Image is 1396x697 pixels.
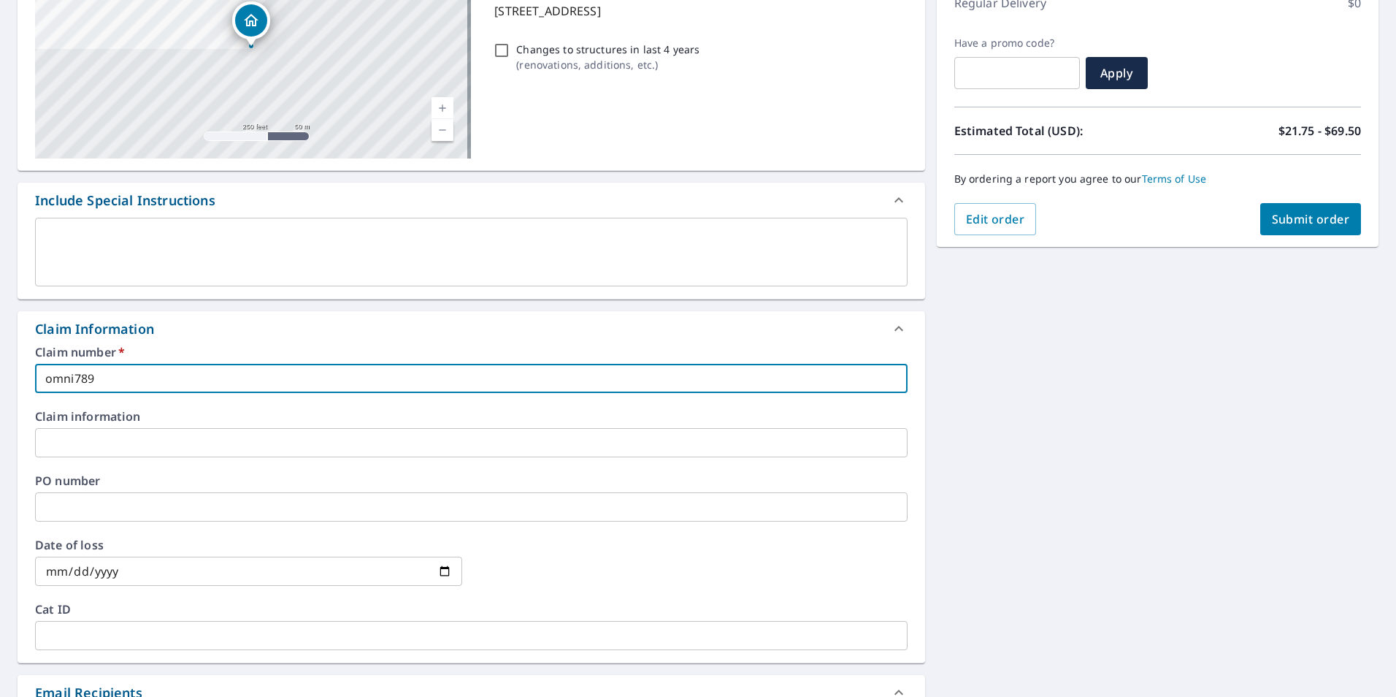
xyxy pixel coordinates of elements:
[232,1,270,47] div: Dropped pin, building 1, Residential property, 3808 E 28th St Des Moines, IA 50317
[1272,211,1350,227] span: Submit order
[966,211,1025,227] span: Edit order
[35,539,462,551] label: Date of loss
[1086,57,1148,89] button: Apply
[954,203,1037,235] button: Edit order
[516,42,699,57] p: Changes to structures in last 4 years
[35,475,908,487] label: PO number
[516,57,699,72] p: ( renovations, additions, etc. )
[18,311,925,346] div: Claim Information
[35,319,154,339] div: Claim Information
[432,97,453,119] a: Current Level 17, Zoom In
[954,37,1080,50] label: Have a promo code?
[1097,65,1136,81] span: Apply
[954,172,1361,186] p: By ordering a report you agree to our
[35,346,908,358] label: Claim number
[35,603,908,615] label: Cat ID
[432,119,453,141] a: Current Level 17, Zoom Out
[1278,122,1361,140] p: $21.75 - $69.50
[1142,172,1207,186] a: Terms of Use
[954,122,1158,140] p: Estimated Total (USD):
[35,191,215,210] div: Include Special Instructions
[494,2,901,20] p: [STREET_ADDRESS]
[18,183,925,218] div: Include Special Instructions
[1260,203,1362,235] button: Submit order
[35,411,908,422] label: Claim information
